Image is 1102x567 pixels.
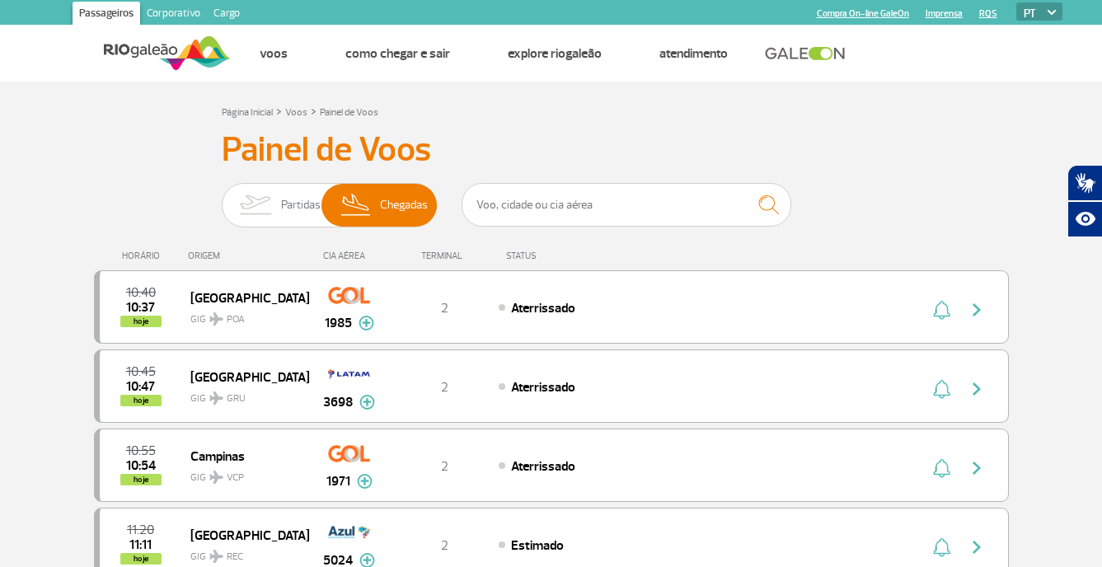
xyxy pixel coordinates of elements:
a: Cargo [207,2,246,28]
a: Voos [260,45,288,62]
button: Abrir tradutor de língua de sinais. [1067,165,1102,201]
span: 2025-09-26 10:47:45 [126,381,155,392]
div: STATUS [498,251,632,261]
span: hoje [120,395,162,406]
img: seta-direita-painel-voo.svg [967,458,987,478]
div: TERMINAL [391,251,498,261]
span: 2 [441,458,448,475]
span: POA [227,312,245,327]
span: Campinas [190,445,296,466]
div: CIA AÉREA [308,251,391,261]
span: Estimado [511,537,564,554]
a: Como chegar e sair [345,45,450,62]
img: mais-info-painel-voo.svg [359,395,375,410]
a: RQS [979,8,997,19]
a: Compra On-line GaleOn [817,8,909,19]
a: > [311,101,317,120]
span: Chegadas [380,184,428,227]
span: 2 [441,379,448,396]
span: [GEOGRAPHIC_DATA] [190,366,296,387]
span: VCP [227,471,244,485]
img: seta-direita-painel-voo.svg [967,300,987,320]
img: sino-painel-voo.svg [933,537,950,557]
img: destiny_airplane.svg [209,312,223,326]
a: Imprensa [926,8,963,19]
img: destiny_airplane.svg [209,471,223,484]
a: Corporativo [140,2,207,28]
span: hoje [120,474,162,485]
span: Aterrissado [511,379,575,396]
span: Aterrissado [511,300,575,316]
h3: Painel de Voos [222,129,881,171]
span: 2025-09-26 10:45:00 [126,366,156,377]
span: Partidas [281,184,321,227]
span: Aterrissado [511,458,575,475]
img: destiny_airplane.svg [209,391,223,405]
a: Voos [285,106,307,119]
span: 2025-09-26 11:20:00 [127,524,154,536]
div: HORÁRIO [99,251,189,261]
span: [GEOGRAPHIC_DATA] [190,287,296,308]
img: sino-painel-voo.svg [933,379,950,399]
a: Atendimento [659,45,728,62]
span: REC [227,550,243,565]
span: 2025-09-26 10:40:00 [126,287,156,298]
img: seta-direita-painel-voo.svg [967,379,987,399]
div: Plugin de acessibilidade da Hand Talk. [1067,165,1102,237]
button: Abrir recursos assistivos. [1067,201,1102,237]
img: seta-direita-painel-voo.svg [967,537,987,557]
span: 2 [441,537,448,554]
img: mais-info-painel-voo.svg [359,316,374,330]
img: slider-embarque [229,184,281,227]
a: > [276,101,282,120]
span: GIG [190,462,296,485]
span: 1971 [326,471,350,491]
span: [GEOGRAPHIC_DATA] [190,524,296,546]
div: ORIGEM [188,251,308,261]
img: destiny_airplane.svg [209,550,223,563]
span: 1985 [325,313,352,333]
input: Voo, cidade ou cia aérea [462,183,791,227]
a: Passageiros [73,2,140,28]
span: 2025-09-26 10:54:23 [126,460,156,471]
span: 3698 [323,392,353,412]
img: sino-painel-voo.svg [933,458,950,478]
a: Página Inicial [222,106,273,119]
img: mais-info-painel-voo.svg [357,474,373,489]
span: 2025-09-26 10:37:22 [126,302,155,313]
span: 2 [441,300,448,316]
span: GRU [227,391,246,406]
img: sino-painel-voo.svg [933,300,950,320]
img: slider-desembarque [332,184,381,227]
span: hoje [120,316,162,327]
span: GIG [190,303,296,327]
span: GIG [190,382,296,406]
span: 2025-09-26 10:55:00 [126,445,156,457]
a: Painel de Voos [320,106,378,119]
span: hoje [120,553,162,565]
a: Explore RIOgaleão [508,45,602,62]
span: 2025-09-26 11:11:00 [129,539,152,551]
span: GIG [190,541,296,565]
